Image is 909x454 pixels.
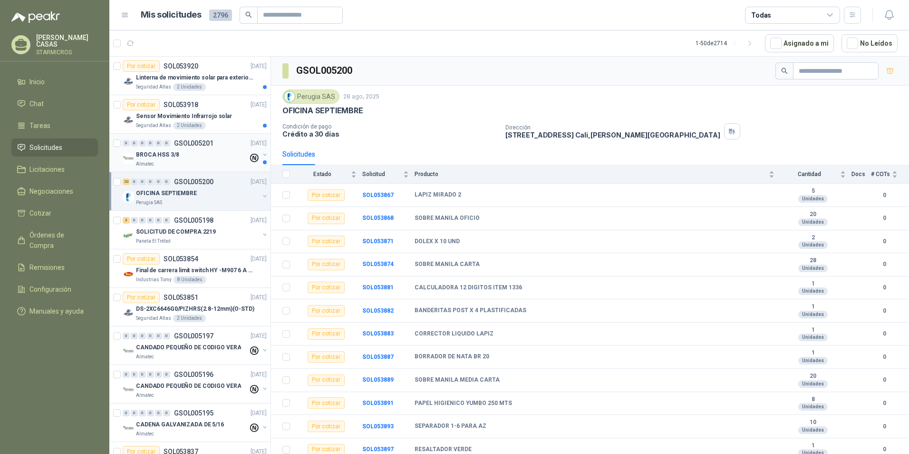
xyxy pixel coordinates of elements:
a: SOL053887 [362,354,394,360]
p: [DATE] [251,100,267,109]
span: Órdenes de Compra [29,230,89,251]
div: 0 [163,371,170,378]
div: 0 [131,371,138,378]
p: [DATE] [251,216,267,225]
div: Por cotizar [123,253,160,265]
span: search [781,68,788,74]
div: Por cotizar [308,259,345,270]
p: Seguridad Atlas [136,315,171,322]
img: Company Logo [123,345,134,357]
h1: Mis solicitudes [141,8,202,22]
p: Almatec [136,353,154,361]
b: 0 [871,214,898,223]
b: 0 [871,399,898,408]
a: SOL053874 [362,261,394,267]
div: 0 [139,178,146,185]
div: 20 [123,178,130,185]
p: SOL053918 [164,101,198,108]
a: SOL053897 [362,446,394,453]
p: Dirección [505,124,720,131]
b: RESALTADOR VERDE [415,446,472,454]
p: Seguridad Atlas [136,83,171,91]
a: Órdenes de Compra [11,226,98,255]
b: LAPIZ MIRADO 2 [415,191,461,199]
button: No Leídos [841,34,898,52]
b: 5 [780,188,846,195]
div: 0 [155,217,162,224]
div: Unidades [798,241,828,249]
div: 0 [163,410,170,416]
div: 0 [147,217,154,224]
p: [DATE] [251,409,267,418]
a: SOL053867 [362,192,394,198]
b: 0 [871,237,898,246]
b: 0 [871,306,898,316]
a: 0 0 0 0 0 0 GSOL005201[DATE] Company LogoBROCA HSS 3/8Almatec [123,138,269,168]
a: SOL053889 [362,376,394,383]
div: Perugia SAS [282,89,339,104]
div: 0 [139,410,146,416]
div: 0 [147,140,154,147]
div: 0 [147,371,154,378]
p: [DATE] [251,255,267,264]
th: Docs [851,165,871,184]
img: Company Logo [123,268,134,280]
div: Por cotizar [123,99,160,110]
span: Remisiones [29,262,65,273]
img: Company Logo [123,230,134,241]
div: 0 [139,140,146,147]
b: PAPEL HIGIENICO YUMBO 250 MTS [415,400,512,407]
a: Manuales y ayuda [11,302,98,320]
b: BORRADOR DE NATA BR 20 [415,353,489,361]
div: 8 Unidades [174,276,206,284]
div: 0 [155,333,162,339]
b: 2 [780,234,846,242]
b: 0 [871,329,898,338]
a: Por cotizarSOL053854[DATE] Company LogoFinal de carrera limit switch HY -M907 6 A - 250 V a.cIndu... [109,249,271,288]
a: Solicitudes [11,138,98,157]
a: SOL053893 [362,423,394,430]
span: Configuración [29,284,71,295]
p: Linterna de movimiento solar para exteriores con 77 leds [136,73,254,82]
a: SOL053891 [362,400,394,406]
p: [DATE] [251,178,267,187]
a: SOL053871 [362,238,394,245]
img: Company Logo [123,76,134,87]
span: Cantidad [780,171,838,178]
b: 0 [871,191,898,200]
a: SOL053883 [362,330,394,337]
a: Tareas [11,117,98,135]
div: Por cotizar [308,397,345,409]
div: Unidades [798,265,828,272]
div: Todas [751,10,771,20]
p: [STREET_ADDRESS] Cali , [PERSON_NAME][GEOGRAPHIC_DATA] [505,131,720,139]
div: Unidades [798,218,828,226]
div: 0 [147,333,154,339]
p: [DATE] [251,332,267,341]
div: 2 Unidades [173,315,206,322]
div: Por cotizar [308,421,345,432]
div: 0 [147,178,154,185]
span: Solicitudes [29,142,62,153]
th: # COTs [871,165,909,184]
div: Unidades [798,426,828,434]
a: SOL053868 [362,215,394,221]
div: Por cotizar [308,282,345,293]
p: CANDADO PEQUEÑO DE CODIGO VERA [136,382,241,391]
a: Remisiones [11,258,98,276]
span: 2796 [209,10,232,21]
img: Company Logo [123,114,134,126]
p: SOL053851 [164,294,198,301]
p: Seguridad Atlas [136,122,171,129]
p: STARMICROS [36,49,98,55]
p: Almatec [136,392,154,399]
b: 1 [780,326,846,334]
a: 3 0 0 0 0 0 GSOL005198[DATE] Company LogoSOLICITUD DE COMPRA 2219Panela El Trébol [123,215,269,245]
a: Por cotizarSOL053920[DATE] Company LogoLinterna de movimiento solar para exteriores con 77 ledsSe... [109,57,271,95]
